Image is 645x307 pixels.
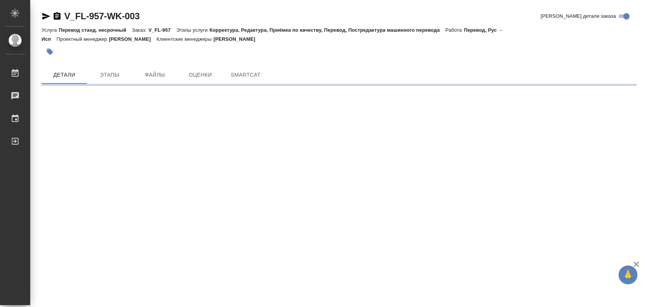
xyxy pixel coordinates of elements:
span: 🙏 [622,267,634,283]
p: Проектный менеджер [57,36,109,42]
button: 🙏 [619,265,637,284]
p: [PERSON_NAME] [109,36,156,42]
span: Этапы [91,70,128,80]
p: Работа [445,27,464,33]
a: V_FL-957-WK-003 [64,11,140,21]
span: [PERSON_NAME] детали заказа [541,12,616,20]
p: [PERSON_NAME] [213,36,261,42]
button: Добавить тэг [42,43,58,60]
p: Заказ: [132,27,148,33]
p: Перевод станд. несрочный [59,27,132,33]
p: V_FL-957 [148,27,176,33]
p: Услуга [42,27,59,33]
button: Скопировать ссылку для ЯМессенджера [42,12,51,21]
p: Корректура, Редактура, Приёмка по качеству, Перевод, Постредактура машинного перевода [209,27,445,33]
p: Клиентские менеджеры [156,36,213,42]
span: SmartCat [227,70,264,80]
p: Этапы услуги [176,27,210,33]
button: Скопировать ссылку [53,12,62,21]
span: Детали [46,70,82,80]
span: Файлы [137,70,173,80]
span: Оценки [182,70,218,80]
